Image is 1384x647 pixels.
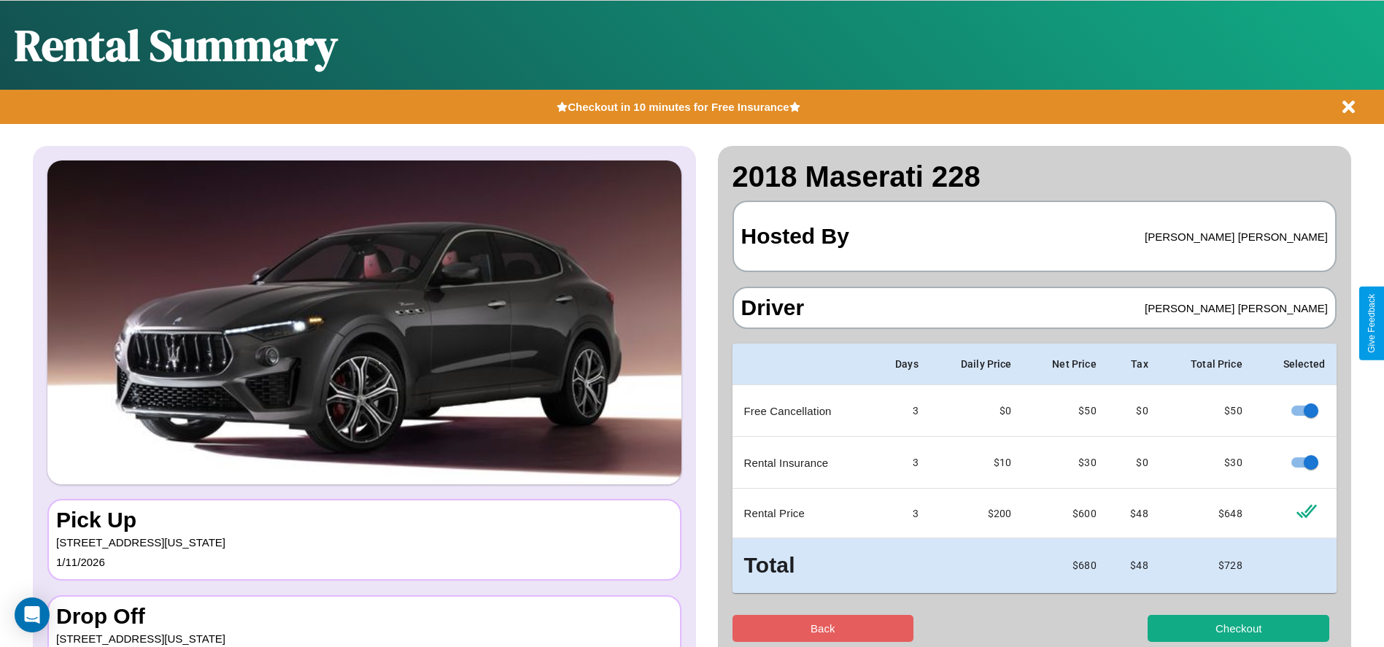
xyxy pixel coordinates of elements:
[1108,437,1160,489] td: $0
[1024,344,1108,385] th: Net Price
[1108,489,1160,538] td: $ 48
[732,160,1337,193] h2: 2018 Maserati 228
[1108,385,1160,437] td: $0
[1024,538,1108,593] td: $ 680
[872,489,930,538] td: 3
[1160,385,1254,437] td: $ 50
[930,385,1024,437] td: $0
[1160,489,1254,538] td: $ 648
[930,489,1024,538] td: $ 200
[56,604,673,629] h3: Drop Off
[872,344,930,385] th: Days
[732,615,914,642] button: Back
[1160,344,1254,385] th: Total Price
[1024,385,1108,437] td: $ 50
[1160,538,1254,593] td: $ 728
[1108,344,1160,385] th: Tax
[1366,294,1377,353] div: Give Feedback
[744,401,860,421] p: Free Cancellation
[1145,227,1328,247] p: [PERSON_NAME] [PERSON_NAME]
[744,550,860,581] h3: Total
[872,385,930,437] td: 3
[56,532,673,552] p: [STREET_ADDRESS][US_STATE]
[1108,538,1160,593] td: $ 48
[1160,437,1254,489] td: $ 30
[732,344,1337,593] table: simple table
[15,597,50,632] div: Open Intercom Messenger
[744,453,860,473] p: Rental Insurance
[930,344,1024,385] th: Daily Price
[568,101,789,113] b: Checkout in 10 minutes for Free Insurance
[744,503,860,523] p: Rental Price
[1024,489,1108,538] td: $ 600
[15,15,338,75] h1: Rental Summary
[930,437,1024,489] td: $10
[56,508,673,532] h3: Pick Up
[1148,615,1329,642] button: Checkout
[1254,344,1337,385] th: Selected
[741,209,849,263] h3: Hosted By
[741,295,805,320] h3: Driver
[56,552,673,572] p: 1 / 11 / 2026
[872,437,930,489] td: 3
[1145,298,1328,318] p: [PERSON_NAME] [PERSON_NAME]
[1024,437,1108,489] td: $ 30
